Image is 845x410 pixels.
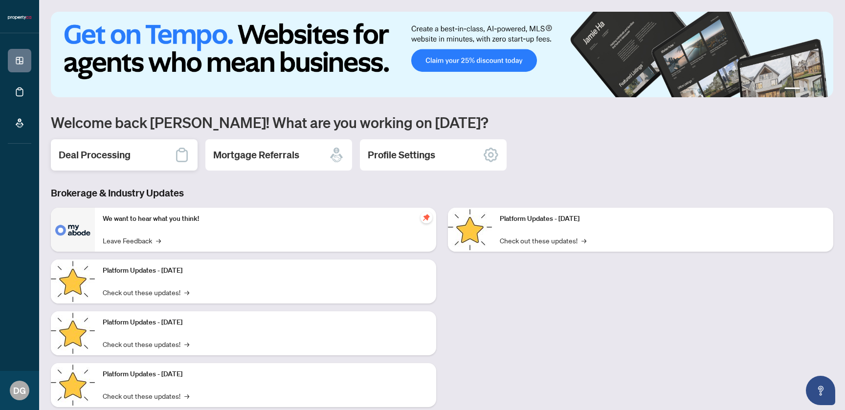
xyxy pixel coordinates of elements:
[184,390,189,401] span: →
[784,87,800,91] button: 1
[804,87,808,91] button: 2
[500,214,825,224] p: Platform Updates - [DATE]
[806,376,835,405] button: Open asap
[51,259,95,303] img: Platform Updates - September 16, 2025
[13,384,26,397] span: DG
[103,317,428,328] p: Platform Updates - [DATE]
[448,208,492,252] img: Platform Updates - June 23, 2025
[103,287,189,298] a: Check out these updates!→
[59,148,131,162] h2: Deal Processing
[51,113,833,131] h1: Welcome back [PERSON_NAME]! What are you working on [DATE]?
[812,87,816,91] button: 3
[581,235,586,246] span: →
[368,148,435,162] h2: Profile Settings
[103,390,189,401] a: Check out these updates!→
[184,287,189,298] span: →
[51,208,95,252] img: We want to hear what you think!
[820,87,823,91] button: 4
[103,369,428,380] p: Platform Updates - [DATE]
[184,339,189,349] span: →
[51,12,833,97] img: Slide 0
[51,311,95,355] img: Platform Updates - July 21, 2025
[103,235,161,246] a: Leave Feedback→
[103,214,428,224] p: We want to hear what you think!
[500,235,586,246] a: Check out these updates!→
[8,15,31,21] img: logo
[156,235,161,246] span: →
[103,339,189,349] a: Check out these updates!→
[51,186,833,200] h3: Brokerage & Industry Updates
[213,148,299,162] h2: Mortgage Referrals
[51,363,95,407] img: Platform Updates - July 8, 2025
[103,265,428,276] p: Platform Updates - [DATE]
[421,212,432,223] span: pushpin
